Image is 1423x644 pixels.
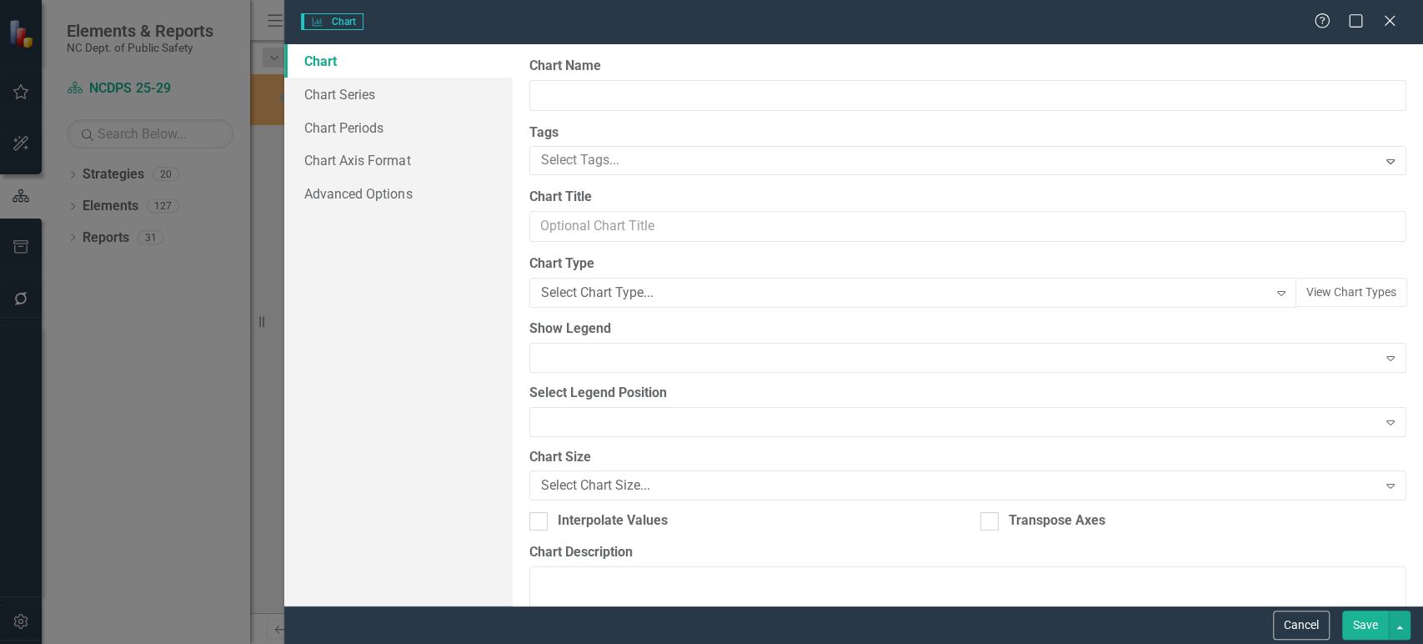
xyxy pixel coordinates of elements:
a: Chart Axis Format [284,143,512,177]
label: Show Legend [529,319,1406,339]
label: Tags [529,123,1406,143]
div: Transpose Axes [1009,511,1105,531]
button: View Chart Types [1295,278,1407,307]
input: Optional Chart Title [529,211,1406,242]
a: Chart [284,44,512,78]
button: Cancel [1273,611,1330,640]
span: Chart [301,13,363,30]
div: Interpolate Values [558,511,668,531]
label: Chart Description [529,543,1406,562]
label: Select Legend Position [529,384,1406,403]
label: Chart Size [529,448,1406,467]
a: Advanced Options [284,177,512,210]
label: Chart Title [529,188,1406,207]
div: Select Chart Size... [541,476,1377,496]
label: Chart Type [529,254,1406,274]
label: Chart Name [529,57,1406,76]
button: Save [1342,611,1389,640]
a: Chart Series [284,78,512,111]
div: Select Chart Type... [541,284,1268,303]
a: Chart Periods [284,111,512,144]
